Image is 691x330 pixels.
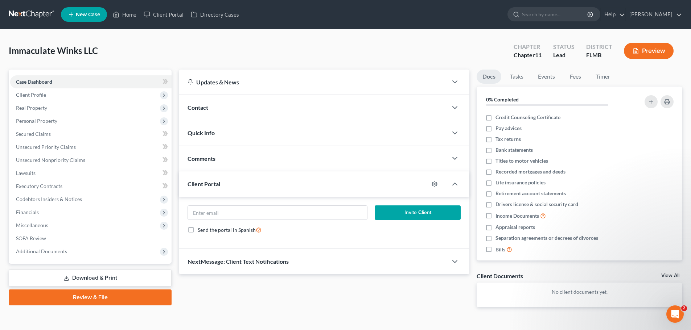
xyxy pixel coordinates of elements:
span: NextMessage: Client Text Notifications [188,258,289,265]
span: Unsecured Priority Claims [16,144,76,150]
p: No client documents yet. [482,288,676,296]
button: Send a message… [124,234,136,246]
button: Upload attachment [34,237,40,243]
div: Chapter [514,43,542,51]
b: 🚨ATTN: [GEOGRAPHIC_DATA] of [US_STATE] [12,62,103,75]
div: District [586,43,612,51]
a: Download & Print [9,270,172,287]
a: Timer [590,70,616,84]
div: Katie says… [6,57,139,149]
a: Unsecured Priority Claims [10,141,172,154]
span: Separation agreements or decrees of divorces [495,234,598,242]
a: Fees [564,70,587,84]
a: Help [601,8,625,21]
span: Pay advices [495,125,522,132]
button: go back [5,3,18,17]
a: Directory Cases [187,8,243,21]
span: Credit Counseling Certificate [495,114,560,121]
a: Client Portal [140,8,187,21]
span: Codebtors Insiders & Notices [16,196,82,202]
div: The court has added a new Credit Counseling Field that we need to update upon filing. Please remo... [12,79,113,129]
p: Active 2h ago [35,9,67,16]
textarea: Message… [6,222,139,234]
a: Events [532,70,561,84]
strong: 0% Completed [486,96,519,103]
span: Personal Property [16,118,57,124]
span: New Case [76,12,100,17]
div: Chapter [514,51,542,59]
span: Executory Contracts [16,183,62,189]
h1: [PERSON_NAME] [35,4,82,9]
span: SOFA Review [16,235,46,241]
span: Case Dashboard [16,79,52,85]
button: Invite Client [375,205,461,220]
span: 11 [535,51,542,58]
span: Comments [188,155,215,162]
a: Home [109,8,140,21]
span: Send the portal in Spanish [198,227,256,233]
span: Client Portal [188,180,220,187]
div: Close [127,3,140,16]
button: Gif picker [23,237,29,243]
span: 2 [681,305,687,311]
span: Contact [188,104,208,111]
button: Emoji picker [11,237,17,243]
span: Quick Info [188,129,215,136]
span: Tax returns [495,135,521,143]
a: SOFA Review [10,232,172,245]
div: Status [553,43,575,51]
span: Immaculate Winks LLC [9,45,98,56]
div: 🚨ATTN: [GEOGRAPHIC_DATA] of [US_STATE]The court has added a new Credit Counseling Field that we n... [6,57,119,133]
span: Real Property [16,105,47,111]
span: Drivers license & social security card [495,201,578,208]
span: Life insurance policies [495,179,546,186]
span: Miscellaneous [16,222,48,228]
input: Search by name... [522,8,588,21]
div: Client Documents [477,272,523,280]
span: Unsecured Nonpriority Claims [16,157,85,163]
div: Updates & News [188,78,439,86]
a: Executory Contracts [10,180,172,193]
span: Appraisal reports [495,224,535,231]
img: Profile image for Katie [21,4,32,16]
span: Titles to motor vehicles [495,157,548,164]
span: Financials [16,209,39,215]
span: Income Documents [495,212,539,220]
a: View All [661,273,679,278]
div: [PERSON_NAME] • [DATE] [12,134,69,139]
a: Case Dashboard [10,75,172,88]
a: Tasks [504,70,529,84]
span: Bills [495,246,505,253]
span: Bank statements [495,146,533,154]
input: Enter email [188,206,367,220]
a: Lawsuits [10,167,172,180]
div: Lead [553,51,575,59]
span: Secured Claims [16,131,51,137]
button: Start recording [46,237,52,243]
a: Review & File [9,289,172,305]
button: Home [114,3,127,17]
span: Client Profile [16,92,46,98]
a: Unsecured Nonpriority Claims [10,154,172,167]
span: Retirement account statements [495,190,566,197]
span: Lawsuits [16,170,36,176]
button: Preview [624,43,674,59]
a: Docs [477,70,501,84]
a: [PERSON_NAME] [626,8,682,21]
span: Recorded mortgages and deeds [495,168,565,175]
span: Additional Documents [16,248,67,254]
iframe: Intercom live chat [666,305,684,323]
a: Secured Claims [10,128,172,141]
div: FLMB [586,51,612,59]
